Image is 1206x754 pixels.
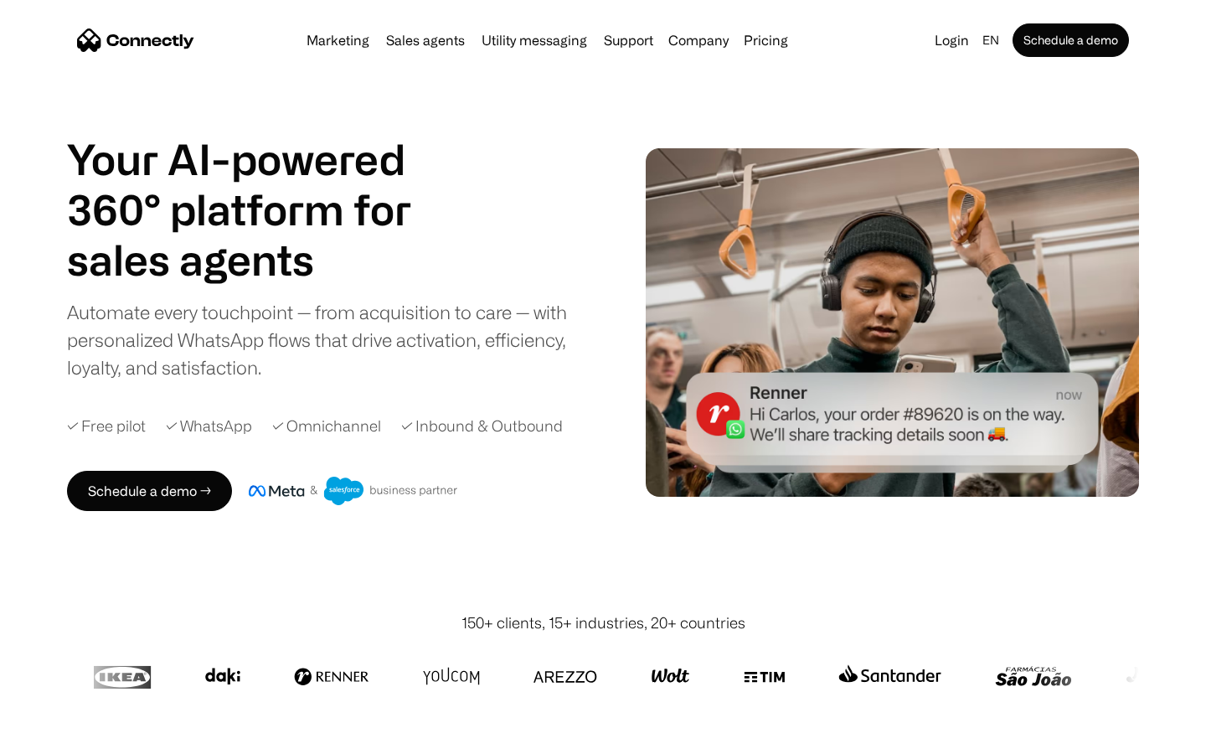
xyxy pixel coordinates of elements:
[737,34,795,47] a: Pricing
[461,612,745,634] div: 150+ clients, 15+ industries, 20+ countries
[597,34,660,47] a: Support
[475,34,594,47] a: Utility messaging
[17,723,100,748] aside: Language selected: English
[67,235,452,285] h1: sales agents
[982,28,999,52] div: en
[67,134,452,235] h1: Your AI-powered 360° platform for
[928,28,976,52] a: Login
[67,415,146,437] div: ✓ Free pilot
[272,415,381,437] div: ✓ Omnichannel
[33,725,100,748] ul: Language list
[401,415,563,437] div: ✓ Inbound & Outbound
[300,34,376,47] a: Marketing
[668,28,729,52] div: Company
[67,298,595,381] div: Automate every touchpoint — from acquisition to care — with personalized WhatsApp flows that driv...
[249,477,458,505] img: Meta and Salesforce business partner badge.
[67,471,232,511] a: Schedule a demo →
[379,34,472,47] a: Sales agents
[166,415,252,437] div: ✓ WhatsApp
[1013,23,1129,57] a: Schedule a demo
